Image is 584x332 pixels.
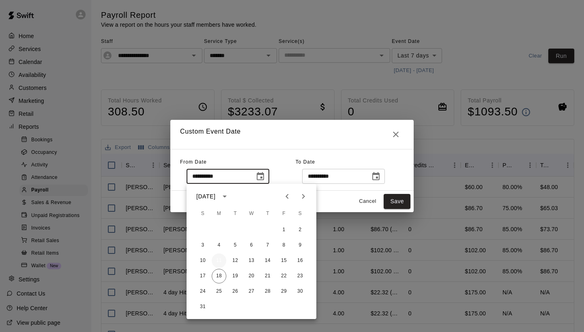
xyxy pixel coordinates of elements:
span: Wednesday [244,206,259,222]
button: 10 [195,253,210,268]
button: 7 [260,238,275,253]
button: calendar view is open, switch to year view [218,189,232,203]
button: Choose date, selected date is Aug 18, 2025 [368,168,384,185]
button: Next month [295,188,311,204]
button: 15 [277,253,291,268]
button: 21 [260,269,275,283]
button: Save [384,194,410,209]
button: 27 [244,284,259,299]
button: 6 [244,238,259,253]
button: 31 [195,300,210,314]
button: 28 [260,284,275,299]
button: 17 [195,269,210,283]
button: 30 [293,284,307,299]
button: Previous month [279,188,295,204]
span: From Date [180,159,207,165]
span: Saturday [293,206,307,222]
span: Tuesday [228,206,243,222]
button: 24 [195,284,210,299]
span: To Date [296,159,315,165]
button: 26 [228,284,243,299]
button: 16 [293,253,307,268]
button: 13 [244,253,259,268]
button: 5 [228,238,243,253]
button: 29 [277,284,291,299]
button: 20 [244,269,259,283]
div: [DATE] [196,192,215,201]
button: 22 [277,269,291,283]
span: Monday [212,206,226,222]
button: 25 [212,284,226,299]
button: 4 [212,238,226,253]
button: 1 [277,223,291,237]
button: 2 [293,223,307,237]
button: Cancel [354,195,380,208]
span: Thursday [260,206,275,222]
button: 9 [293,238,307,253]
h2: Custom Event Date [170,120,414,149]
button: Choose date, selected date is Aug 11, 2025 [252,168,268,185]
button: 11 [212,253,226,268]
button: Close [388,126,404,143]
span: Friday [277,206,291,222]
button: 3 [195,238,210,253]
button: 14 [260,253,275,268]
button: 12 [228,253,243,268]
span: Sunday [195,206,210,222]
button: 8 [277,238,291,253]
button: 19 [228,269,243,283]
button: 23 [293,269,307,283]
button: 18 [212,269,226,283]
